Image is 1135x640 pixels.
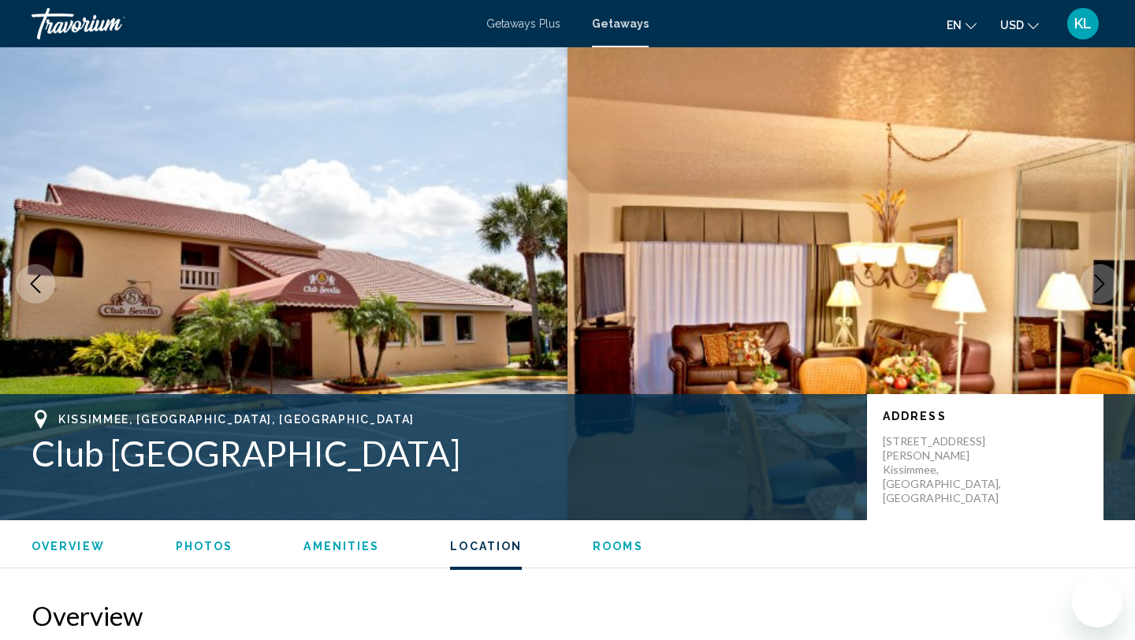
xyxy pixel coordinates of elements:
button: Rooms [593,539,643,553]
span: Photos [176,540,233,553]
span: KL [1074,16,1092,32]
button: Photos [176,539,233,553]
button: Change language [947,13,977,36]
span: Amenities [303,540,379,553]
a: Travorium [32,8,471,39]
button: Location [450,539,522,553]
iframe: Кнопка запуска окна обмена сообщениями [1072,577,1122,627]
span: en [947,19,962,32]
span: Kissimmee, [GEOGRAPHIC_DATA], [GEOGRAPHIC_DATA] [58,413,415,426]
button: Next image [1080,264,1119,303]
a: Getaways [592,17,649,30]
h2: Overview [32,600,1103,631]
a: Getaways Plus [486,17,560,30]
span: Overview [32,540,105,553]
p: [STREET_ADDRESS][PERSON_NAME] Kissimmee, [GEOGRAPHIC_DATA], [GEOGRAPHIC_DATA] [883,434,1009,505]
p: Address [883,410,1088,422]
button: User Menu [1062,7,1103,40]
span: Location [450,540,522,553]
button: Previous image [16,264,55,303]
span: Rooms [593,540,643,553]
h1: Club [GEOGRAPHIC_DATA] [32,433,851,474]
button: Overview [32,539,105,553]
button: Amenities [303,539,379,553]
button: Change currency [1000,13,1039,36]
span: USD [1000,19,1024,32]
